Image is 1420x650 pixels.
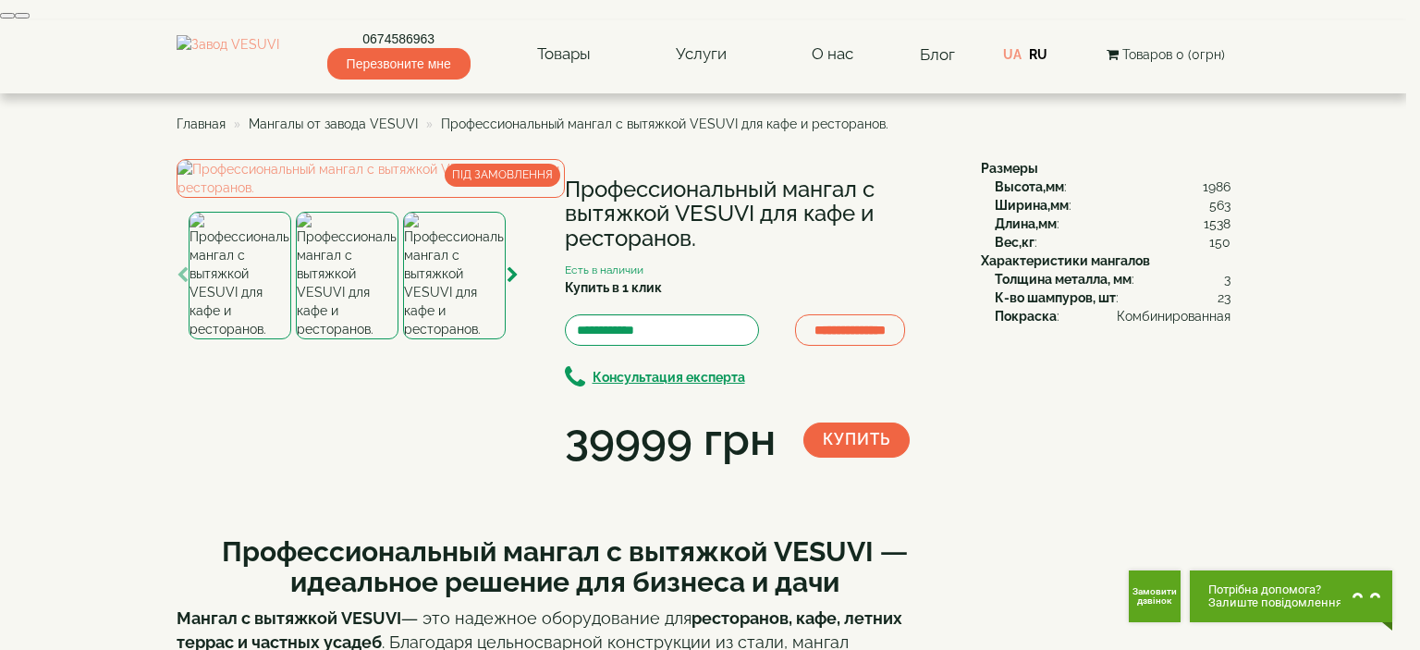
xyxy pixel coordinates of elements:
[441,117,888,131] span: Профессиональный мангал с вытяжкой VESUVI для кафе и ресторанов.
[177,117,226,131] a: Главная
[177,608,401,628] strong: Мангал с вытяжкой VESUVI
[593,370,745,385] b: Консультация експерта
[565,178,953,251] h1: Профессиональный мангал с вытяжкой VESUVI для кафе и ресторанов.
[981,161,1038,176] b: Размеры
[1203,178,1230,196] span: 1986
[565,409,776,472] div: 39999 грн
[1117,307,1230,325] span: Комбинированная
[1209,196,1230,215] span: 563
[403,212,506,339] img: Профессиональный мангал с вытяжкой VESUVI для кафе и ресторанов.
[981,253,1150,268] b: Характеристики мангалов
[327,48,471,80] span: Перезвоните мне
[565,264,643,276] small: Есть в наличии
[1003,47,1022,62] a: UA
[657,33,745,76] a: Услуги
[177,159,565,198] img: Профессиональный мангал с вытяжкой VESUVI для кафе и ресторанов.
[15,13,30,18] button: Next (Right arrow key)
[296,212,398,339] img: Профессиональный мангал с вытяжкой VESUVI для кафе и ресторанов.
[327,30,471,48] a: 0674586963
[1101,44,1230,65] button: Товаров 0 (0грн)
[995,178,1230,196] div: :
[1122,47,1225,62] span: Товаров 0 (0грн)
[995,270,1230,288] div: :
[995,272,1132,287] b: Толщина металла, мм
[995,215,1230,233] div: :
[1129,570,1181,622] button: Get Call button
[565,278,662,297] label: Купить в 1 клик
[1029,47,1047,62] a: RU
[1224,270,1230,288] span: 3
[1218,288,1230,307] span: 23
[995,235,1034,250] b: Вес,кг
[995,179,1064,194] b: Высота,мм
[995,233,1230,251] div: :
[177,35,279,74] img: Завод VESUVI
[920,45,955,64] a: Блог
[249,117,418,131] a: Мангалы от завода VESUVI
[1208,596,1342,609] span: Залиште повідомлення
[1208,583,1342,596] span: Потрібна допомога?
[995,309,1057,324] b: Покраска
[1209,233,1230,251] span: 150
[995,196,1230,215] div: :
[1190,570,1392,622] button: Chat button
[793,33,872,76] a: О нас
[445,164,560,187] span: ПІД ЗАМОВЛЕННЯ
[189,212,291,339] img: Профессиональный мангал с вытяжкой VESUVI для кафе и ресторанов.
[995,290,1116,305] b: К-во шампуров, шт
[995,198,1069,213] b: Ширина,мм
[803,423,910,458] button: Купить
[995,216,1057,231] b: Длина,мм
[1204,215,1230,233] span: 1538
[995,288,1230,307] div: :
[1129,587,1181,606] span: Замовити дзвінок
[995,307,1230,325] div: :
[519,33,609,76] a: Товары
[222,535,908,598] b: Профессиональный мангал с вытяжкой VESUVI — идеальное решение для бизнеса и дачи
